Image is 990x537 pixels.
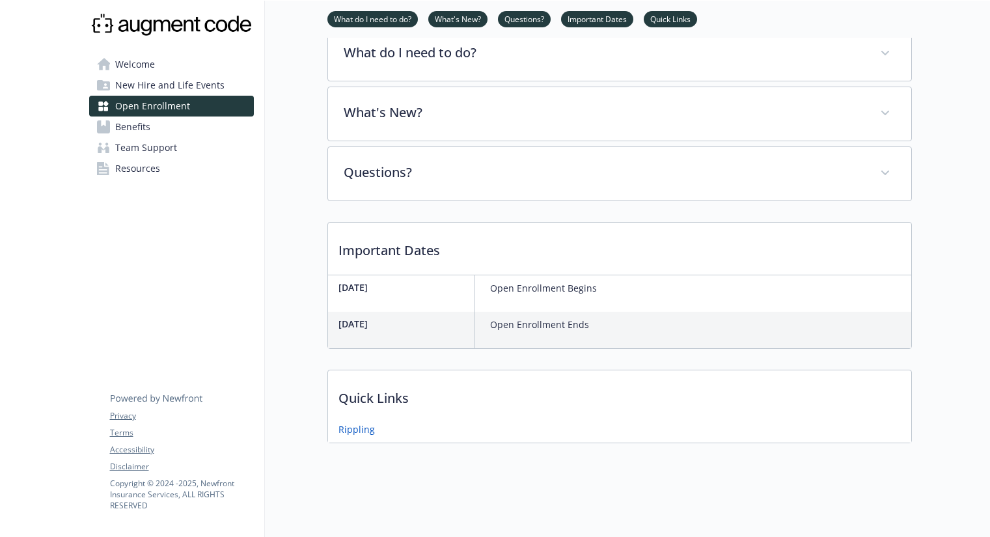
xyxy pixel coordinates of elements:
[115,75,225,96] span: New Hire and Life Events
[644,12,697,25] a: Quick Links
[328,87,911,141] div: What's New?
[490,281,597,296] p: Open Enrollment Begins
[110,461,253,473] a: Disclaimer
[110,427,253,439] a: Terms
[89,75,254,96] a: New Hire and Life Events
[89,96,254,117] a: Open Enrollment
[115,158,160,179] span: Resources
[110,444,253,456] a: Accessibility
[344,163,864,182] p: Questions?
[561,12,633,25] a: Important Dates
[428,12,488,25] a: What's New?
[115,117,150,137] span: Benefits
[89,54,254,75] a: Welcome
[338,422,375,436] a: Rippling
[110,478,253,511] p: Copyright © 2024 - 2025 , Newfront Insurance Services, ALL RIGHTS RESERVED
[328,27,911,81] div: What do I need to do?
[89,137,254,158] a: Team Support
[328,147,911,200] div: Questions?
[115,96,190,117] span: Open Enrollment
[115,137,177,158] span: Team Support
[344,43,864,62] p: What do I need to do?
[110,410,253,422] a: Privacy
[328,370,911,419] p: Quick Links
[498,12,551,25] a: Questions?
[89,117,254,137] a: Benefits
[344,103,864,122] p: What's New?
[338,317,469,331] p: [DATE]
[327,12,418,25] a: What do I need to do?
[338,281,469,294] p: [DATE]
[328,223,911,271] p: Important Dates
[115,54,155,75] span: Welcome
[490,317,589,333] p: Open Enrollment Ends
[89,158,254,179] a: Resources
